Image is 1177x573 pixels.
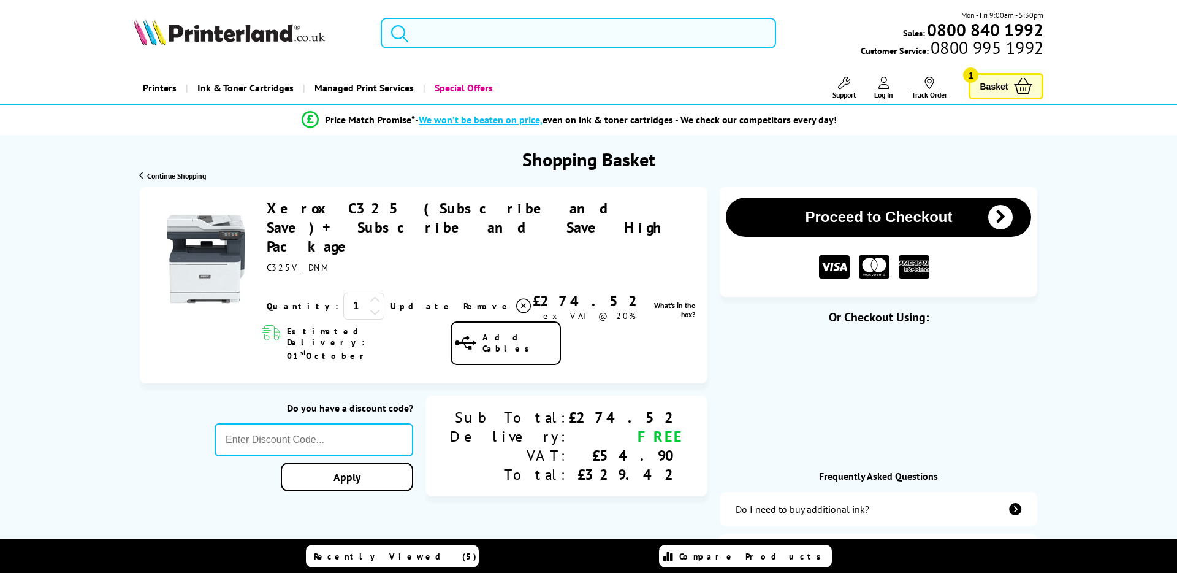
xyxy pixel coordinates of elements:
[325,113,415,126] span: Price Match Promise*
[720,492,1037,526] a: additional-ink
[543,310,636,321] span: ex VAT @ 20%
[463,301,512,312] span: Remove
[720,470,1037,482] div: Frequently Asked Questions
[215,423,413,456] input: Enter Discount Code...
[832,77,856,99] a: Support
[647,301,695,319] a: lnk_inthebox
[419,113,543,126] span: We won’t be beaten on price,
[903,27,925,39] span: Sales:
[134,18,365,48] a: Printerland Logo
[147,171,206,180] span: Continue Shopping
[963,67,978,83] span: 1
[463,297,533,315] a: Delete item from your basket
[720,534,1037,568] a: items-arrive
[522,147,655,171] h1: Shopping Basket
[450,408,569,427] div: Sub Total:
[961,9,1043,21] span: Mon - Fri 9:00am - 5:30pm
[925,24,1043,36] a: 0800 840 1992
[450,465,569,484] div: Total:
[267,301,338,312] span: Quantity:
[533,291,647,310] div: £274.52
[134,18,325,45] img: Printerland Logo
[186,72,303,104] a: Ink & Toner Cartridges
[267,199,660,256] a: Xerox C325 (Subscribe and Save)+ Subscribe and Save High Package
[160,213,252,305] img: Xerox C325 (Subscribe and Save)
[104,109,1034,131] li: modal_Promise
[654,301,695,319] span: What's in the box?
[929,42,1043,53] span: 0800 995 1992
[281,463,413,491] a: Apply
[215,402,413,414] div: Do you have a discount code?
[980,78,1008,94] span: Basket
[314,551,477,562] span: Recently Viewed (5)
[679,551,828,562] span: Compare Products
[306,545,479,567] a: Recently Viewed (5)
[756,345,1001,372] iframe: PayPal
[287,326,438,361] span: Estimated Delivery: 01 October
[139,171,206,180] a: Continue Shopping
[720,309,1037,325] div: Or Checkout Using:
[300,348,306,357] sup: st
[569,427,683,446] div: FREE
[415,113,837,126] div: - even on ink & toner cartridges - We check our competitors every day!
[736,503,869,515] div: Do I need to buy additional ink?
[197,72,294,104] span: Ink & Toner Cartridges
[859,255,889,279] img: MASTER CARD
[927,18,1043,41] b: 0800 840 1992
[832,90,856,99] span: Support
[134,72,186,104] a: Printers
[659,545,832,567] a: Compare Products
[423,72,502,104] a: Special Offers
[569,465,683,484] div: £329.42
[569,408,683,427] div: £274.52
[874,90,893,99] span: Log In
[726,198,1031,237] button: Proceed to Checkout
[450,427,569,446] div: Delivery:
[303,72,423,104] a: Managed Print Services
[899,255,929,279] img: American Express
[819,255,850,279] img: VISA
[569,446,683,465] div: £54.90
[874,77,893,99] a: Log In
[267,218,660,256] span: + Subscribe and Save High Package
[450,446,569,465] div: VAT:
[756,407,1001,450] div: Amazon Pay - Use your Amazon account
[482,332,560,354] span: Add Cables
[267,262,329,273] span: C325V_DNIM
[912,77,947,99] a: Track Order
[390,301,454,312] a: Update
[861,42,1043,56] span: Customer Service:
[969,73,1043,99] a: Basket 1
